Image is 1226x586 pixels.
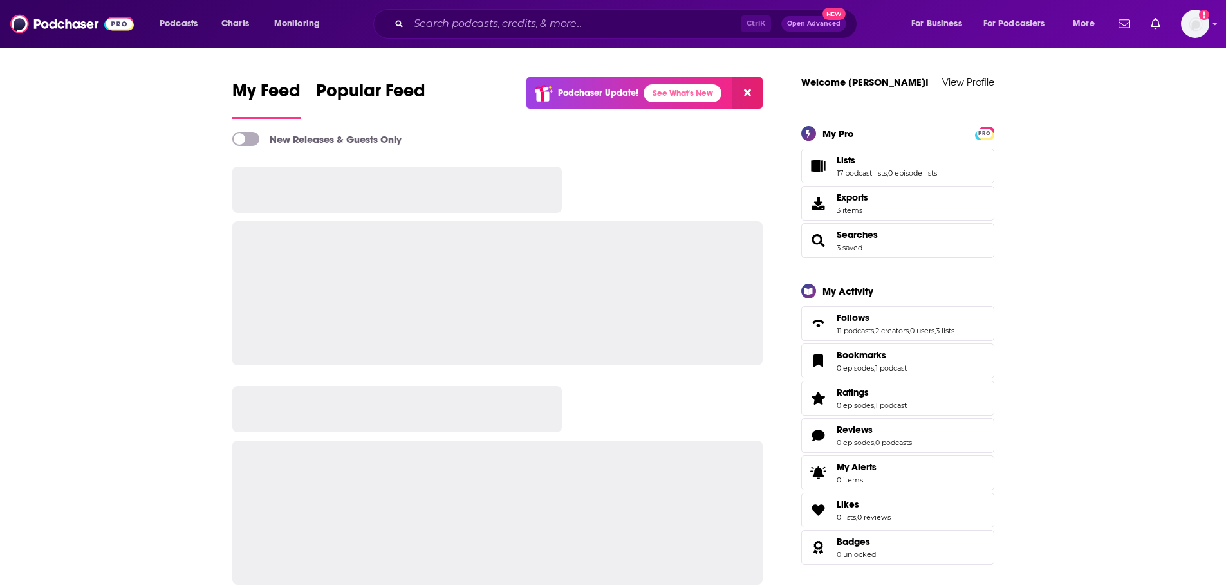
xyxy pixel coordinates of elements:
span: Ctrl K [741,15,771,32]
button: Show profile menu [1181,10,1209,38]
button: open menu [151,14,214,34]
span: Bookmarks [837,349,886,361]
a: 3 saved [837,243,862,252]
a: 0 lists [837,513,856,522]
a: 0 reviews [857,513,891,522]
span: Podcasts [160,15,198,33]
a: Ratings [837,387,907,398]
a: Badges [806,538,831,556]
a: Welcome [PERSON_NAME]! [801,76,929,88]
a: 2 creators [875,326,909,335]
a: Show notifications dropdown [1146,13,1166,35]
a: Searches [806,232,831,250]
img: Podchaser - Follow, Share and Rate Podcasts [10,12,134,36]
span: Bookmarks [801,343,994,378]
a: Searches [837,229,878,241]
span: Ratings [801,381,994,416]
a: View Profile [942,76,994,88]
span: More [1073,15,1095,33]
span: Monitoring [274,15,320,33]
span: Reviews [801,418,994,453]
a: Charts [213,14,257,34]
a: 1 podcast [875,363,907,372]
span: Exports [837,192,868,203]
span: Badges [801,530,994,565]
a: Ratings [806,389,831,407]
a: 17 podcast lists [837,169,887,178]
span: For Business [911,15,962,33]
button: Open AdvancedNew [781,16,846,32]
a: Bookmarks [837,349,907,361]
span: My Alerts [837,461,877,473]
input: Search podcasts, credits, & more... [409,14,741,34]
span: , [887,169,888,178]
a: Bookmarks [806,352,831,370]
span: Ratings [837,387,869,398]
a: PRO [977,127,992,137]
span: 0 items [837,475,877,484]
span: , [874,363,875,372]
span: My Feed [232,80,301,109]
img: User Profile [1181,10,1209,38]
span: Charts [221,15,249,33]
span: Open Advanced [787,21,841,27]
a: See What's New [644,84,721,102]
span: , [909,326,910,335]
p: Podchaser Update! [558,87,638,98]
a: Follows [806,315,831,333]
span: Reviews [837,424,873,435]
span: , [874,326,875,335]
button: open menu [975,14,1064,34]
a: 1 podcast [875,401,907,410]
span: My Alerts [806,464,831,482]
span: , [934,326,936,335]
span: For Podcasters [983,15,1045,33]
a: 0 episodes [837,438,874,447]
div: My Pro [822,127,854,140]
a: My Alerts [801,455,994,490]
span: Follows [837,312,869,324]
span: Follows [801,306,994,341]
span: New [822,8,846,20]
a: Reviews [837,424,912,435]
a: Lists [806,157,831,175]
a: 0 unlocked [837,550,876,559]
a: Exports [801,186,994,221]
a: Reviews [806,426,831,444]
span: Exports [806,194,831,212]
a: 0 episodes [837,363,874,372]
a: Follows [837,312,954,324]
span: PRO [977,129,992,138]
a: Lists [837,154,937,166]
a: 3 lists [936,326,954,335]
span: , [874,401,875,410]
a: Badges [837,536,876,547]
span: 3 items [837,206,868,215]
a: New Releases & Guests Only [232,132,402,146]
span: Lists [837,154,855,166]
span: , [874,438,875,447]
div: Search podcasts, credits, & more... [385,9,869,39]
div: My Activity [822,285,873,297]
button: open menu [902,14,978,34]
span: , [856,513,857,522]
button: open menu [265,14,337,34]
span: Badges [837,536,870,547]
a: 0 users [910,326,934,335]
a: Likes [806,501,831,519]
a: 0 episodes [837,401,874,410]
a: Popular Feed [316,80,425,119]
span: Lists [801,149,994,183]
a: 0 podcasts [875,438,912,447]
a: My Feed [232,80,301,119]
a: Show notifications dropdown [1113,13,1135,35]
a: 11 podcasts [837,326,874,335]
span: Likes [801,493,994,527]
span: Likes [837,499,859,510]
a: Likes [837,499,891,510]
span: Searches [801,223,994,258]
